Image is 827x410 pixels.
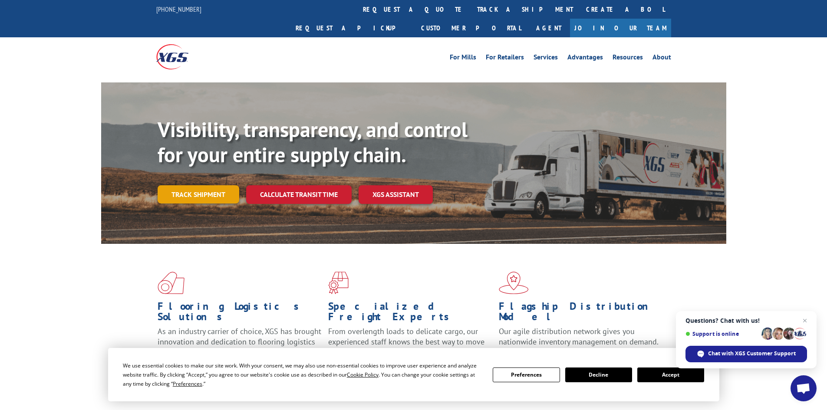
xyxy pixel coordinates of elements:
span: Questions? Chat with us! [685,317,807,324]
span: Our agile distribution network gives you nationwide inventory management on demand. [499,326,659,347]
button: Decline [565,367,632,382]
h1: Flagship Distribution Model [499,301,663,326]
img: xgs-icon-flagship-distribution-model-red [499,272,529,294]
div: Cookie Consent Prompt [108,348,719,401]
div: Chat with XGS Customer Support [685,346,807,362]
button: Preferences [493,367,560,382]
a: For Retailers [486,54,524,63]
span: Close chat [800,315,810,326]
h1: Specialized Freight Experts [328,301,492,326]
span: As an industry carrier of choice, XGS has brought innovation and dedication to flooring logistics... [158,326,321,357]
a: Services [534,54,558,63]
a: [PHONE_NUMBER] [156,5,201,13]
a: Advantages [567,54,603,63]
img: xgs-icon-focused-on-flooring-red [328,272,349,294]
div: Open chat [791,375,817,401]
a: About [652,54,671,63]
a: For Mills [450,54,476,63]
a: XGS ASSISTANT [359,185,433,204]
span: Preferences [173,380,202,387]
a: Calculate transit time [246,185,352,204]
h1: Flooring Logistics Solutions [158,301,322,326]
a: Track shipment [158,185,239,203]
div: We use essential cookies to make our site work. With your consent, we may also use non-essential ... [123,361,482,388]
button: Accept [637,367,704,382]
span: Chat with XGS Customer Support [708,350,796,358]
a: Request a pickup [289,19,415,37]
a: Join Our Team [570,19,671,37]
a: Agent [527,19,570,37]
span: Cookie Policy [347,371,379,378]
img: xgs-icon-total-supply-chain-intelligence-red [158,272,185,294]
a: Customer Portal [415,19,527,37]
b: Visibility, transparency, and control for your entire supply chain. [158,116,468,168]
p: From overlength loads to delicate cargo, our experienced staff knows the best way to move your fr... [328,326,492,365]
a: Resources [613,54,643,63]
span: Support is online [685,331,758,337]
